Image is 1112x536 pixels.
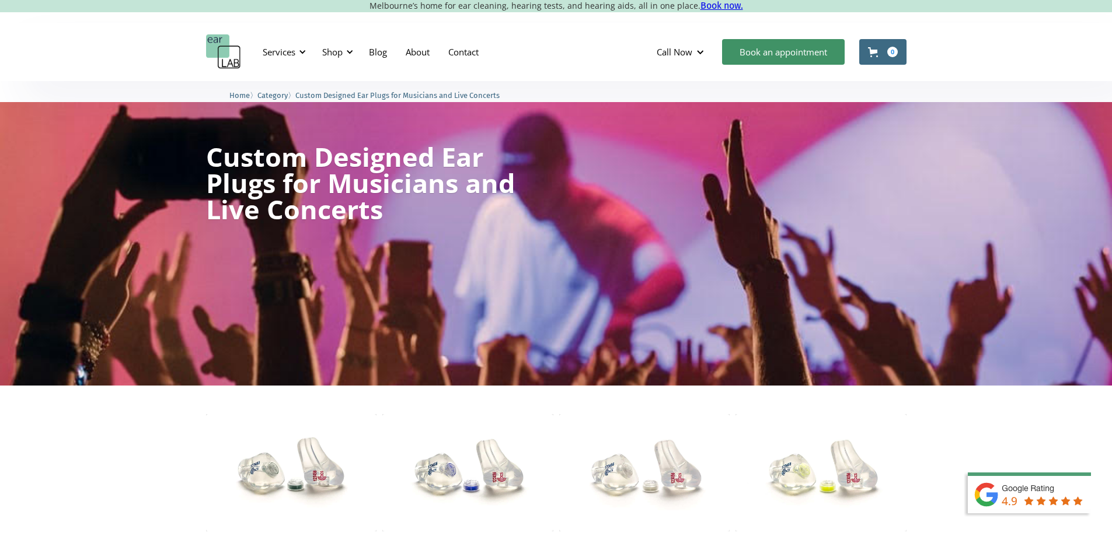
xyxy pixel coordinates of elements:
div: Call Now [657,46,692,58]
img: ACS Pro 17 [559,414,730,531]
li: 〉 [229,89,257,101]
a: Custom Designed Ear Plugs for Musicians and Live Concerts [295,89,500,100]
span: Category [257,91,288,100]
img: ACS Pro 10 [206,414,377,531]
div: Shop [322,46,343,58]
a: About [396,35,439,69]
a: Category [257,89,288,100]
a: Blog [360,35,396,69]
img: ACS Pro 20 [735,414,907,531]
a: Home [229,89,250,100]
span: Home [229,91,250,100]
a: Contact [439,35,488,69]
h1: Custom Designed Ear Plugs for Musicians and Live Concerts [206,143,517,222]
img: ACS Pro 15 [382,414,553,531]
span: Custom Designed Ear Plugs for Musicians and Live Concerts [295,91,500,100]
a: Book an appointment [722,39,845,65]
div: 0 [887,47,898,57]
a: Open cart [859,39,907,65]
div: Services [263,46,295,58]
li: 〉 [257,89,295,101]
